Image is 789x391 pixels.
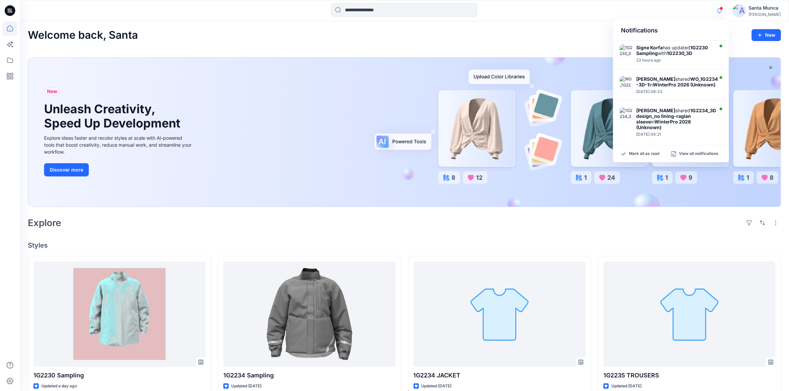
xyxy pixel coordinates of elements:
[223,262,395,367] a: 1G2234 Sampling
[636,76,675,82] strong: [PERSON_NAME]
[44,134,193,155] div: Explore ideas faster and recolor styles at scale with AI-powered tools that boost creativity, red...
[733,4,746,17] img: avatar
[636,45,712,56] div: has updated with
[41,383,77,390] p: Updated a day ago
[636,132,716,137] div: Monday, September 08, 2025 09:21
[44,163,193,176] a: Discover more
[620,76,633,89] img: WO_1G2234-3D-1
[33,262,205,367] a: 1G2230 Sampling
[223,371,395,380] p: 1G2234 Sampling
[636,108,675,113] strong: [PERSON_NAME]
[47,87,57,95] span: New
[611,383,642,390] p: Updated [DATE]
[679,151,718,157] p: View all notifications
[414,371,586,380] p: 1G2234 JACKET
[653,82,715,87] strong: WinterPro 2026 (Unknown)
[636,89,718,94] div: Wednesday, September 10, 2025 08:33
[629,151,659,157] p: Mark all as read
[636,76,718,87] div: shared in
[44,102,183,130] h1: Unleash Creativity, Speed Up Development
[603,262,775,367] a: 1G2235 TROUSERS
[620,45,633,58] img: 1G2230_3D
[636,58,712,63] div: Thursday, September 11, 2025 16:25
[620,108,633,121] img: 1G2234_3D design_no lining-raglan sleeve
[636,108,716,124] strong: 1G2234_3D design_no lining-raglan sleeve
[636,45,663,50] strong: Signe Korfa
[636,108,716,130] div: shared in
[422,383,452,390] p: Updated [DATE]
[636,45,708,56] strong: 1G2230 Sampling
[28,29,138,41] h2: Welcome back, Santa
[667,50,692,56] strong: 1G2230_3D
[28,218,61,228] h2: Explore
[749,12,781,17] div: [PERSON_NAME]
[414,262,586,367] a: 1G2234 JACKET
[613,21,729,41] div: Notifications
[752,29,781,41] button: New
[636,119,691,130] strong: WinterPro 2026 (Unknown)
[603,371,775,380] p: 1G2235 TROUSERS
[33,371,205,380] p: 1G2230 Sampling
[231,383,261,390] p: Updated [DATE]
[28,241,781,249] h4: Styles
[44,163,89,176] button: Discover more
[749,4,781,12] div: Santa Munca
[636,76,718,87] strong: WO_1G2234-3D-1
